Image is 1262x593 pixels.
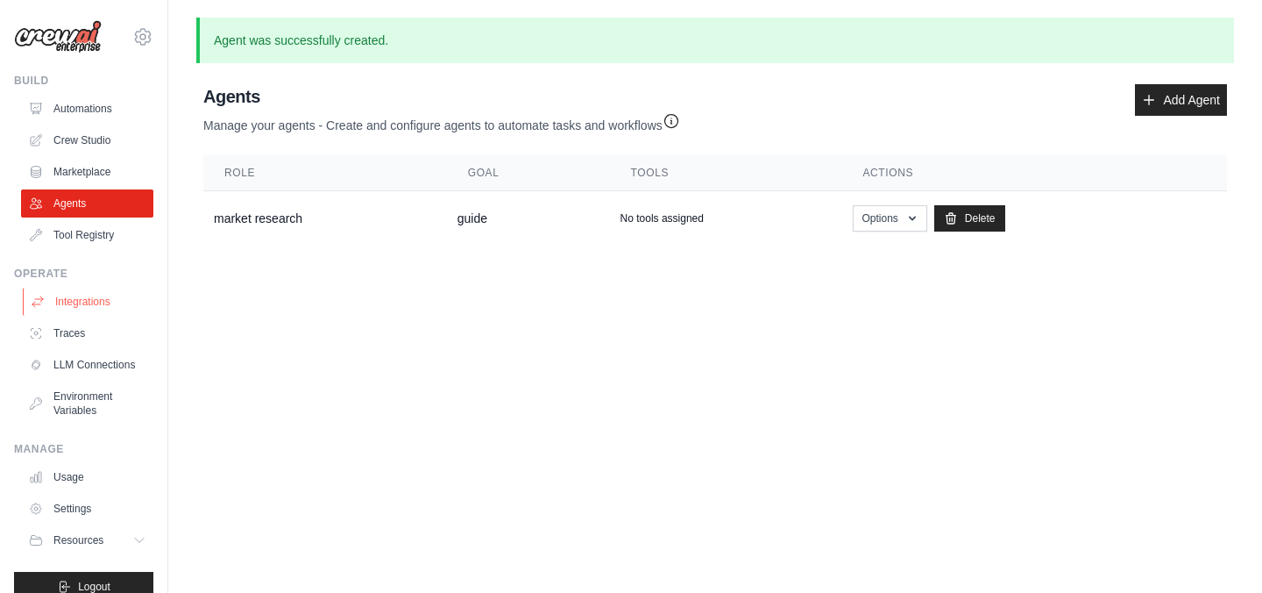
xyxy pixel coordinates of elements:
[447,191,610,246] td: guide
[21,351,153,379] a: LLM Connections
[14,442,153,456] div: Manage
[21,526,153,554] button: Resources
[14,74,153,88] div: Build
[21,126,153,154] a: Crew Studio
[203,84,680,109] h2: Agents
[447,155,610,191] th: Goal
[53,533,103,547] span: Resources
[1135,84,1227,116] a: Add Agent
[23,288,155,316] a: Integrations
[620,211,704,225] p: No tools assigned
[610,155,842,191] th: Tools
[21,463,153,491] a: Usage
[203,155,447,191] th: Role
[21,221,153,249] a: Tool Registry
[21,95,153,123] a: Automations
[21,158,153,186] a: Marketplace
[196,18,1234,63] p: Agent was successfully created.
[14,20,102,54] img: Logo
[203,191,447,246] td: market research
[934,205,1005,232] a: Delete
[853,205,927,232] button: Options
[21,189,153,218] a: Agents
[203,109,680,134] p: Manage your agents - Create and configure agents to automate tasks and workflows
[14,267,153,281] div: Operate
[21,319,153,347] a: Traces
[21,382,153,425] a: Environment Variables
[842,155,1228,191] th: Actions
[21,495,153,523] a: Settings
